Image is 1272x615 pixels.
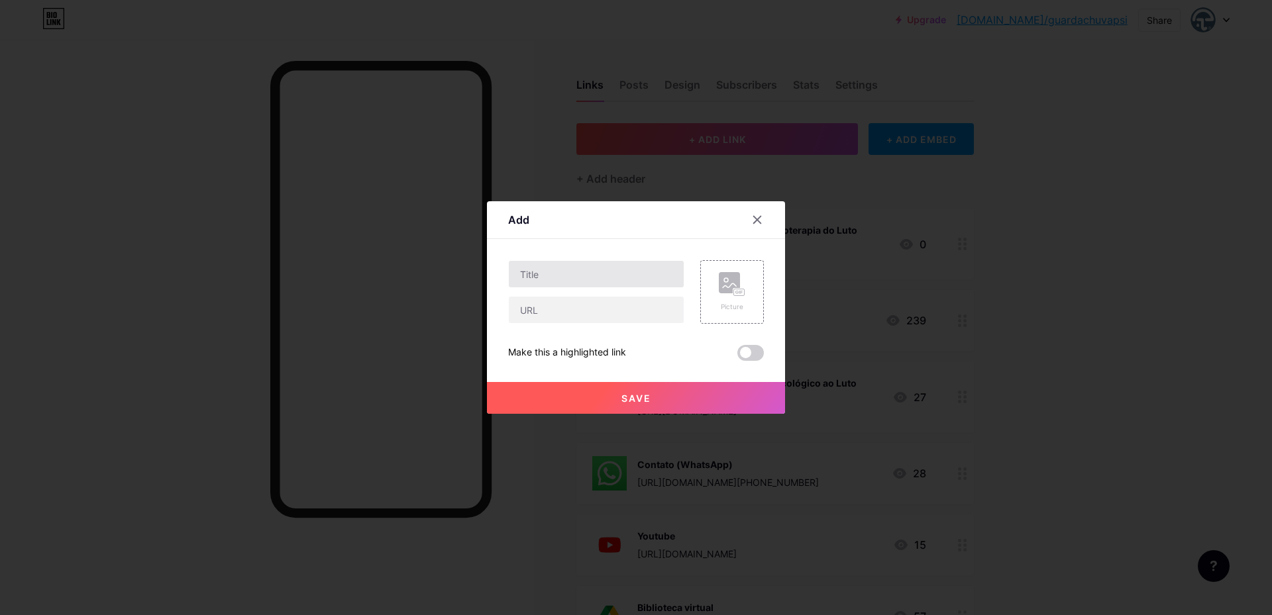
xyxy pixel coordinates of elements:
[508,345,626,361] div: Make this a highlighted link
[719,302,745,312] div: Picture
[508,212,529,228] div: Add
[509,297,684,323] input: URL
[621,393,651,404] span: Save
[487,382,785,414] button: Save
[509,261,684,287] input: Title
